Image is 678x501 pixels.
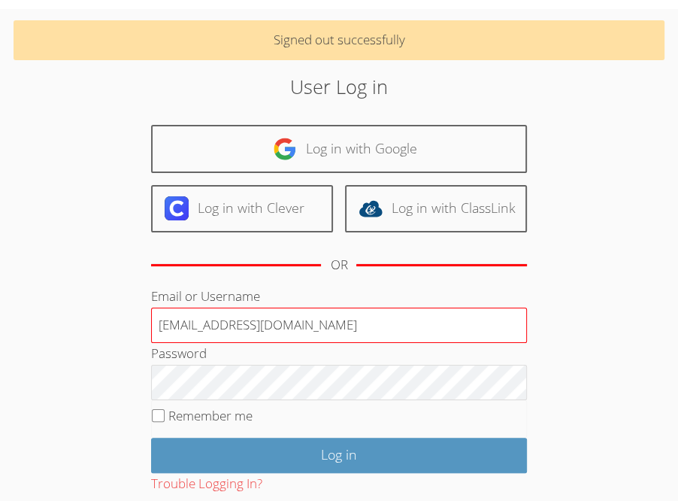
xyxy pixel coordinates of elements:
img: clever-logo-6eab21bc6e7a338710f1a6ff85c0baf02591cd810cc4098c63d3a4b26e2feb20.svg [165,196,189,220]
button: Trouble Logging In? [151,473,262,495]
a: Log in with ClassLink [345,185,527,232]
a: Log in with Google [151,125,527,172]
input: Log in [151,438,527,473]
h2: User Log in [95,72,583,101]
img: google-logo-50288ca7cdecda66e5e0955fdab243c47b7ad437acaf1139b6f446037453330a.svg [273,137,297,161]
img: classlink-logo-d6bb404cc1216ec64c9a2012d9dc4662098be43eaf13dc465df04b49fa7ab582.svg [359,196,383,220]
label: Email or Username [151,287,260,305]
label: Remember me [168,407,253,424]
label: Password [151,345,207,362]
div: OR [330,254,347,276]
p: Signed out successfully [14,20,664,60]
a: Log in with Clever [151,185,333,232]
